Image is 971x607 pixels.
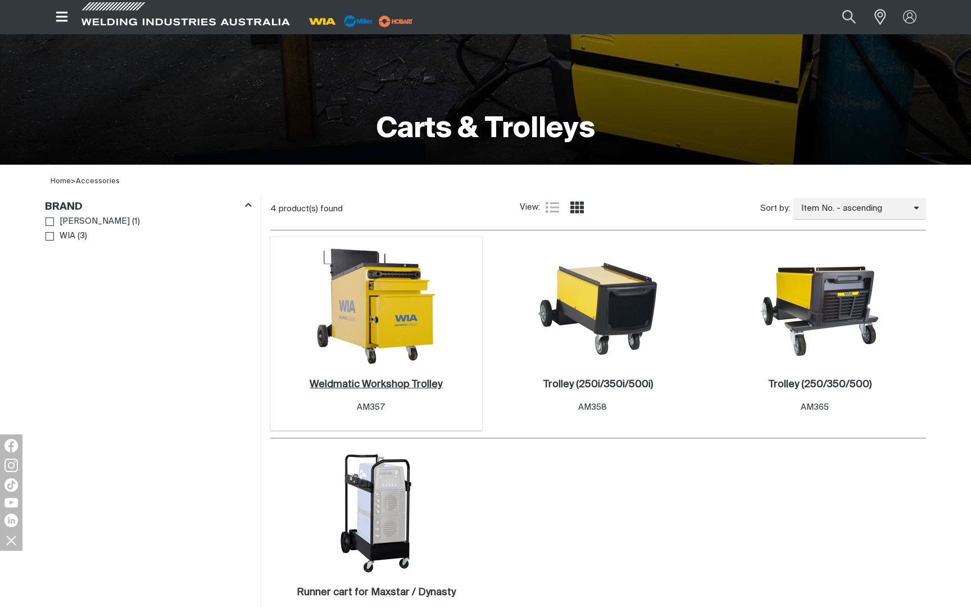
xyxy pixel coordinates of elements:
button: Search products [830,4,868,30]
a: Weldmatic Workshop Trolley [310,378,442,391]
div: Brand [45,198,252,214]
span: WIA [60,230,75,243]
img: LinkedIn [4,514,18,527]
h3: Brand [45,201,83,214]
a: Trolley (250i/350i/500i) [543,378,653,391]
a: List view [546,201,559,214]
span: AM357 [357,403,385,411]
a: Runner cart for Maxstar / Dynasty [297,586,456,599]
a: WIA [46,229,75,244]
img: Instagram [4,459,18,472]
a: miller [375,17,416,25]
h2: Runner cart for Maxstar / Dynasty [297,587,456,597]
span: AM358 [578,403,607,411]
h2: Weldmatic Workshop Trolley [310,379,442,389]
span: View: [520,201,540,214]
h2: Trolley (250i/350i/500i) [543,379,653,389]
span: [PERSON_NAME] [60,215,130,228]
section: Product list controls [270,194,926,223]
img: miller [375,13,416,30]
img: Runner cart for Maxstar / Dynasty [316,453,436,573]
span: ( 3 ) [78,230,87,243]
img: hide socials [2,531,21,550]
div: 4 [270,203,520,215]
h1: Carts & Trolleys [376,111,595,148]
input: Product name or item number... [816,4,868,30]
img: Trolley (250i/350i/500i) [538,245,658,365]
img: TikTok [4,478,18,492]
span: Item No. - ascending [793,202,914,215]
a: [PERSON_NAME] [46,214,130,229]
img: Weldmatic Workshop Trolley [316,245,436,365]
span: product(s) found [279,205,343,213]
img: Trolley (250/350/500) [760,245,880,365]
img: YouTube [4,498,18,508]
a: Home [51,178,71,185]
span: AM365 [801,403,829,411]
aside: Filters [45,194,252,244]
img: Facebook [4,439,18,452]
a: Trolley (250/350/500) [769,378,872,391]
span: > [71,178,76,185]
h2: Trolley (250/350/500) [769,379,872,389]
ul: Brand [46,214,251,244]
span: ( 1 ) [132,215,140,228]
span: Sort by: [760,202,790,215]
a: Accessories [76,178,120,185]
